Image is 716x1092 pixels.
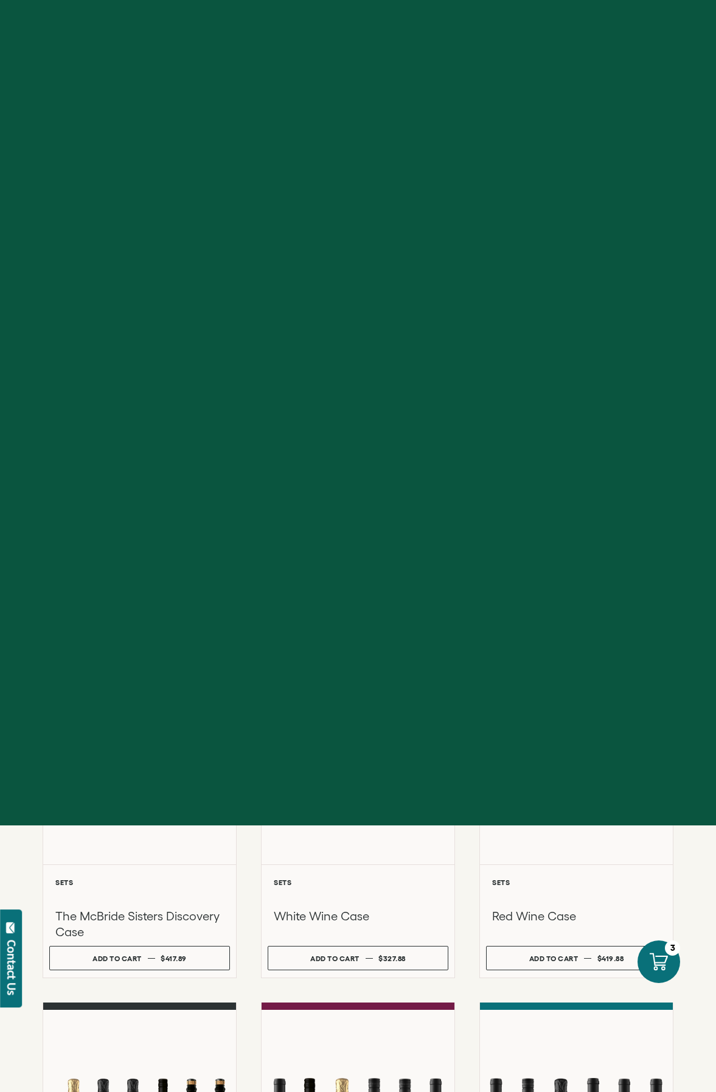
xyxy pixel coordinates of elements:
div: Add to cart [92,950,142,967]
div: Add to cart [310,950,360,967]
h6: Sets [274,878,442,886]
h6: Sets [55,878,224,886]
button: Add to cart $417.89 [49,946,230,970]
div: 3 [665,940,680,956]
h3: Red Wine Case [492,908,661,924]
div: Contact Us [5,940,18,995]
h3: White Wine Case [274,908,442,924]
div: Add to cart [529,950,579,967]
span: $417.89 [161,954,187,962]
h6: Sets [492,878,661,886]
button: Add to cart $327.88 [268,946,448,970]
span: $419.88 [597,954,624,962]
span: $327.88 [378,954,406,962]
h3: The McBride Sisters Discovery Case [55,908,224,940]
button: Add to cart $419.88 [486,946,667,970]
